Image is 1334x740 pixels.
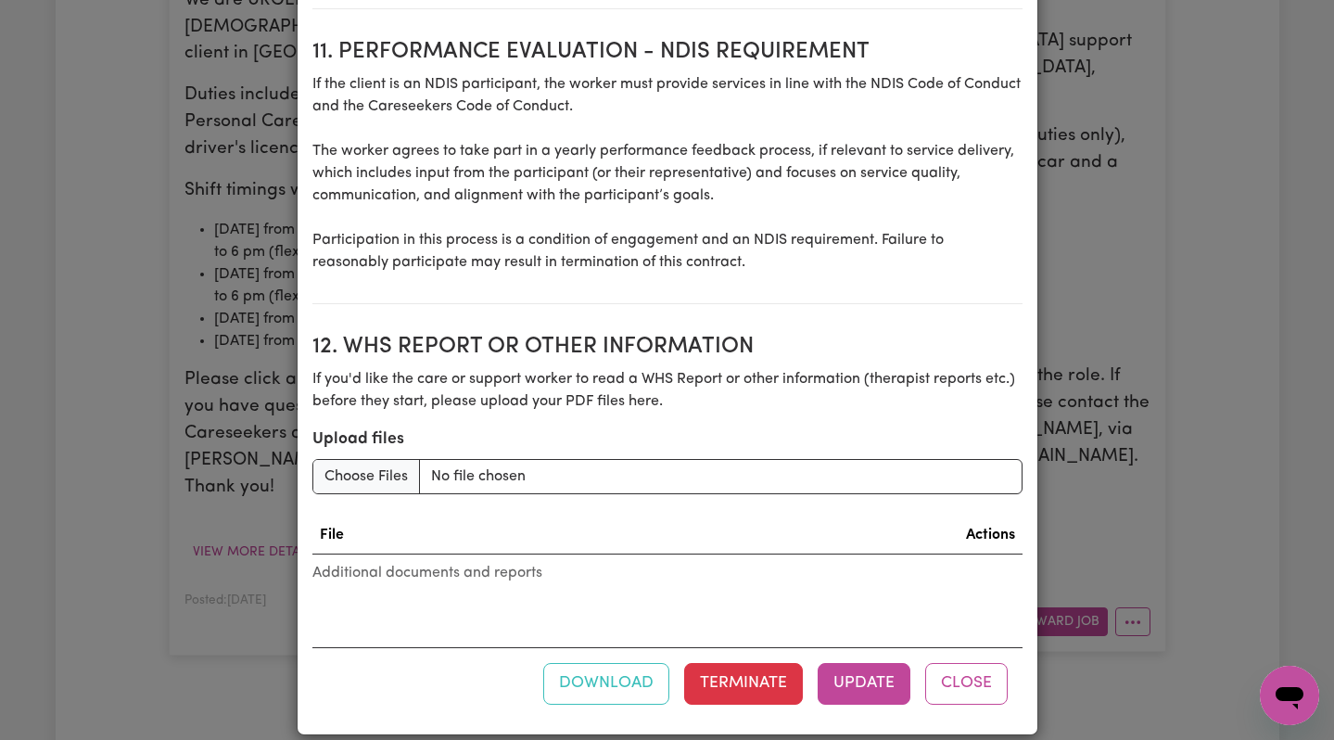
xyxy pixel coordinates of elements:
button: Update [818,663,910,704]
caption: Additional documents and reports [312,555,1023,592]
p: If the client is an NDIS participant, the worker must provide services in line with the NDIS Code... [312,73,1023,274]
button: Download contract [543,663,669,704]
th: Actions [580,517,1022,555]
iframe: Button to launch messaging window [1260,666,1319,725]
h2: 12. WHS Report or Other Information [312,334,1023,361]
p: If you'd like the care or support worker to read a WHS Report or other information (therapist rep... [312,368,1023,413]
th: File [312,517,581,555]
h2: 11. Performance evaluation - NDIS requirement [312,39,1023,66]
label: Upload files [312,427,404,452]
button: Terminate this contract [684,663,803,704]
button: Close [925,663,1008,704]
